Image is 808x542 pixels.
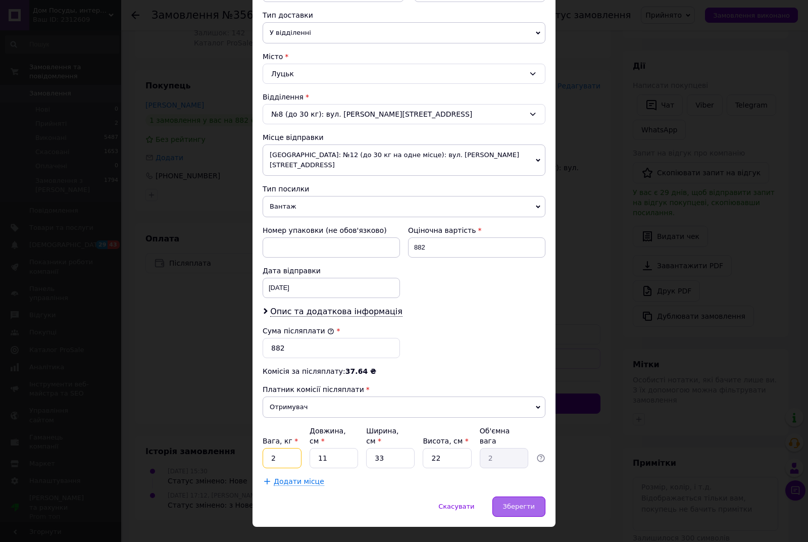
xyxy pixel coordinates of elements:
[263,385,364,393] span: Платник комісії післяплати
[263,225,400,235] div: Номер упаковки (не обов'язково)
[263,52,545,62] div: Місто
[263,144,545,176] span: [GEOGRAPHIC_DATA]: №12 (до 30 кг на одне місце): вул. [PERSON_NAME][STREET_ADDRESS]
[345,367,376,375] span: 37.64 ₴
[310,427,346,445] label: Довжина, см
[366,427,398,445] label: Ширина, см
[480,426,528,446] div: Об'ємна вага
[263,366,545,376] div: Комісія за післяплату:
[263,437,298,445] label: Вага, кг
[263,397,545,418] span: Отримувач
[263,92,545,102] div: Відділення
[263,64,545,84] div: Луцьк
[503,503,535,510] span: Зберегти
[423,437,468,445] label: Висота, см
[263,327,334,335] label: Сума післяплати
[263,133,324,141] span: Місце відправки
[263,104,545,124] div: №8 (до 30 кг): вул. [PERSON_NAME][STREET_ADDRESS]
[408,225,545,235] div: Оціночна вартість
[274,477,324,486] span: Додати місце
[438,503,474,510] span: Скасувати
[263,266,400,276] div: Дата відправки
[263,185,309,193] span: Тип посилки
[263,11,313,19] span: Тип доставки
[263,22,545,43] span: У відділенні
[270,307,402,317] span: Опис та додаткова інформація
[263,196,545,217] span: Вантаж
